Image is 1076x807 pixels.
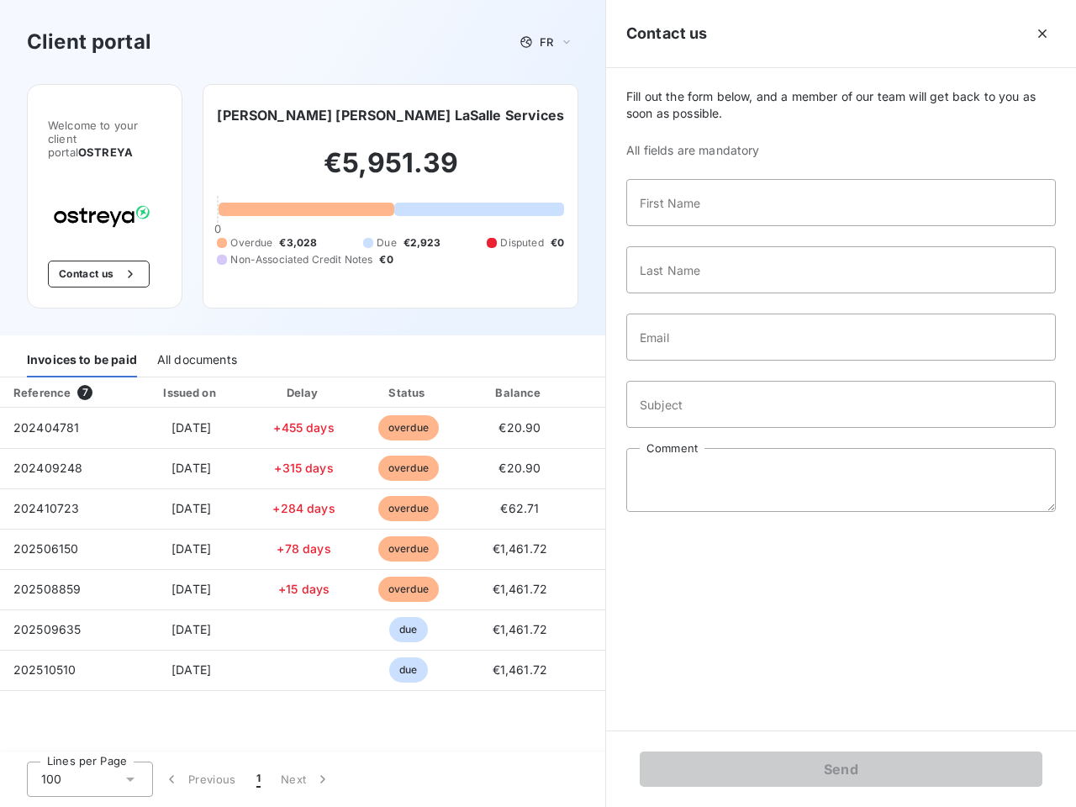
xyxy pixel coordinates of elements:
h6: [PERSON_NAME] [PERSON_NAME] LaSalle Services [217,105,564,125]
span: +78 days [277,541,330,556]
span: 202510510 [13,662,76,677]
button: Previous [153,762,246,797]
span: Overdue [230,235,272,251]
span: overdue [378,496,439,521]
span: [DATE] [171,622,211,636]
span: FR [540,35,553,49]
span: +284 days [272,501,335,515]
div: Delay [256,384,352,401]
span: 7 [77,385,92,400]
input: placeholder [626,246,1056,293]
span: [DATE] [171,461,211,475]
div: Status [358,384,458,401]
span: 202509635 [13,622,81,636]
h2: €5,951.39 [217,146,564,197]
span: Welcome to your client portal [48,119,161,159]
span: 202409248 [13,461,82,475]
button: 1 [246,762,271,797]
img: Company logo [48,199,156,234]
span: 202410723 [13,501,79,515]
span: €62.71 [500,501,539,515]
span: [DATE] [171,420,211,435]
span: €1,461.72 [493,622,547,636]
span: +15 days [278,582,330,596]
span: €1,461.72 [493,582,547,596]
input: placeholder [626,381,1056,428]
span: [DATE] [171,541,211,556]
span: €1,461.72 [493,662,547,677]
div: All documents [157,342,237,377]
span: €20.90 [498,461,541,475]
span: €20.90 [498,420,541,435]
span: €3,028 [279,235,317,251]
span: overdue [378,415,439,440]
div: Invoices to be paid [27,342,137,377]
span: 202508859 [13,582,81,596]
h3: Client portal [27,27,151,57]
span: €0 [551,235,564,251]
button: Contact us [48,261,150,287]
span: €2,923 [403,235,441,251]
span: Disputed [500,235,543,251]
span: All fields are mandatory [626,142,1056,159]
span: +455 days [273,420,334,435]
span: 202506150 [13,541,78,556]
button: Next [271,762,341,797]
span: €0 [379,252,393,267]
span: due [389,657,427,683]
div: Issued on [133,384,249,401]
span: Fill out the form below, and a member of our team will get back to you as soon as possible. [626,88,1056,122]
span: [DATE] [171,582,211,596]
span: overdue [378,577,439,602]
span: overdue [378,536,439,562]
span: OSTREYA [78,145,133,159]
div: Reference [13,386,71,399]
span: [DATE] [171,501,211,515]
div: Balance [465,384,574,401]
span: 1 [256,771,261,788]
span: Non-Associated Credit Notes [230,252,372,267]
span: 202404781 [13,420,79,435]
span: [DATE] [171,662,211,677]
button: Send [640,752,1042,787]
span: +315 days [274,461,333,475]
span: 100 [41,771,61,788]
input: placeholder [626,179,1056,226]
input: placeholder [626,314,1056,361]
span: due [389,617,427,642]
span: overdue [378,456,439,481]
span: €1,461.72 [493,541,547,556]
h5: Contact us [626,22,708,45]
span: 0 [214,222,221,235]
div: PDF [581,384,666,401]
span: Due [377,235,396,251]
